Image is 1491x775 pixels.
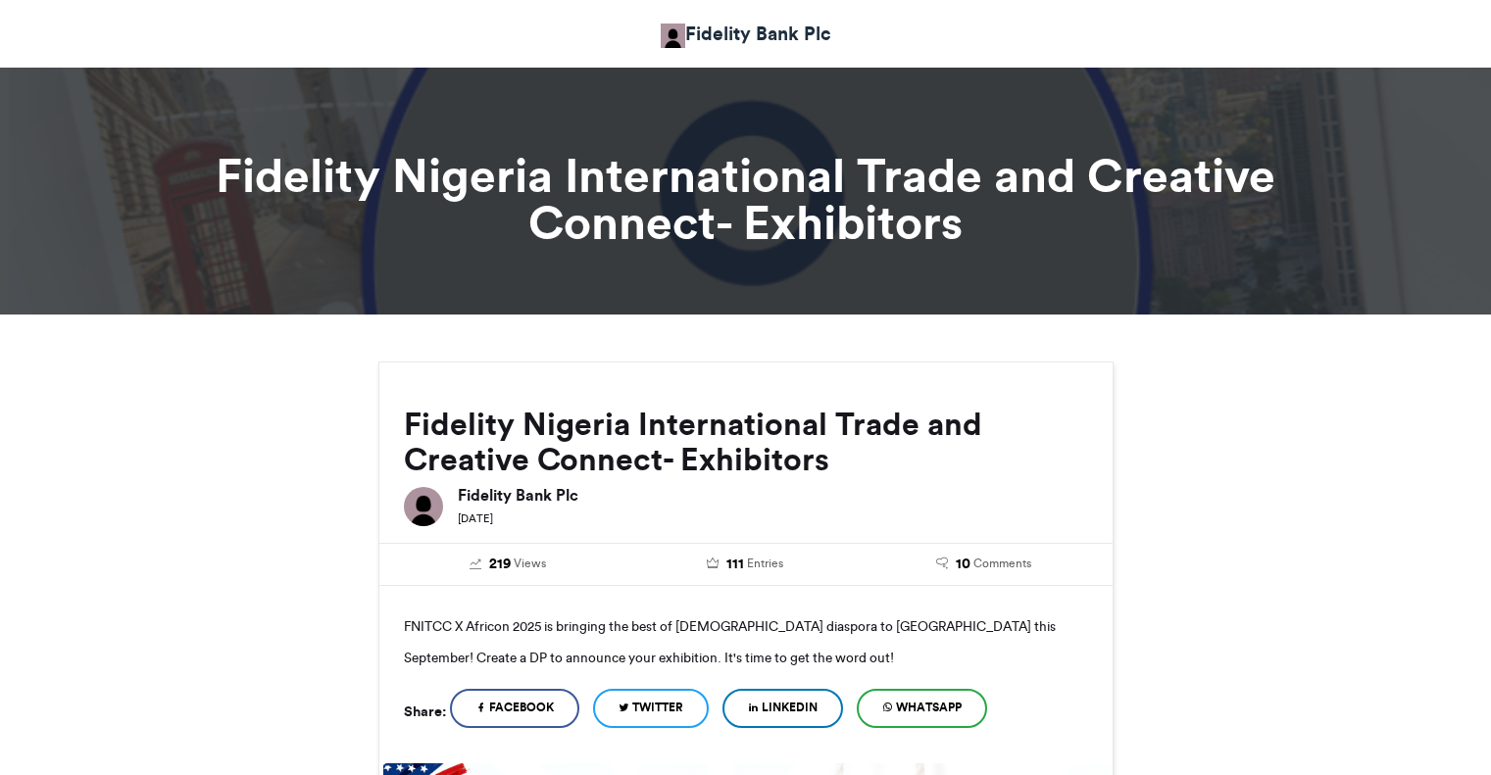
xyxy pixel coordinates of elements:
[458,487,1088,503] h6: Fidelity Bank Plc
[722,689,843,728] a: LinkedIn
[632,699,683,716] span: Twitter
[726,554,744,575] span: 111
[747,555,783,572] span: Entries
[762,699,818,716] span: LinkedIn
[973,555,1031,572] span: Comments
[404,407,1088,477] h2: Fidelity Nigeria International Trade and Creative Connect- Exhibitors
[404,610,1088,673] p: FNITCC X Africon 2025 is bringing the best of [DEMOGRAPHIC_DATA] diaspora to [GEOGRAPHIC_DATA] th...
[404,487,443,526] img: Fidelity Bank Plc
[404,554,613,575] a: 219 Views
[661,20,831,48] a: Fidelity Bank Plc
[879,554,1088,575] a: 10 Comments
[593,689,709,728] a: Twitter
[450,689,579,728] a: Facebook
[956,554,970,575] span: 10
[489,699,554,716] span: Facebook
[896,699,962,716] span: WhatsApp
[661,24,685,48] img: Fidelity Bank
[404,699,446,724] h5: Share:
[458,511,493,525] small: [DATE]
[202,152,1290,246] h1: Fidelity Nigeria International Trade and Creative Connect- Exhibitors
[489,554,511,575] span: 219
[641,554,850,575] a: 111 Entries
[857,689,987,728] a: WhatsApp
[514,555,546,572] span: Views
